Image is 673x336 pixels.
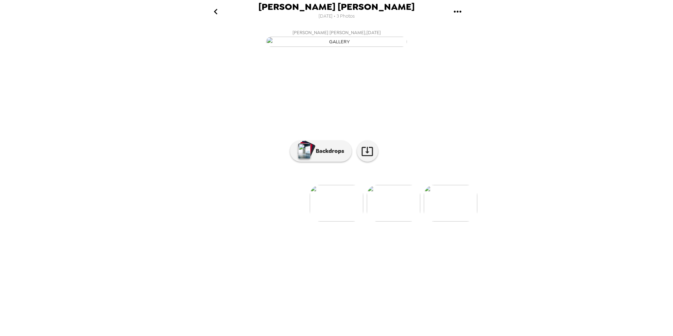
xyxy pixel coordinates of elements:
[266,37,407,47] img: gallery
[293,29,381,37] span: [PERSON_NAME] [PERSON_NAME] , [DATE]
[312,147,344,155] p: Backdrops
[319,12,355,21] span: [DATE] • 3 Photos
[258,2,415,12] span: [PERSON_NAME] [PERSON_NAME]
[196,26,477,49] button: [PERSON_NAME] [PERSON_NAME],[DATE]
[424,185,477,222] img: gallery
[367,185,420,222] img: gallery
[310,185,363,222] img: gallery
[290,141,352,162] button: Backdrops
